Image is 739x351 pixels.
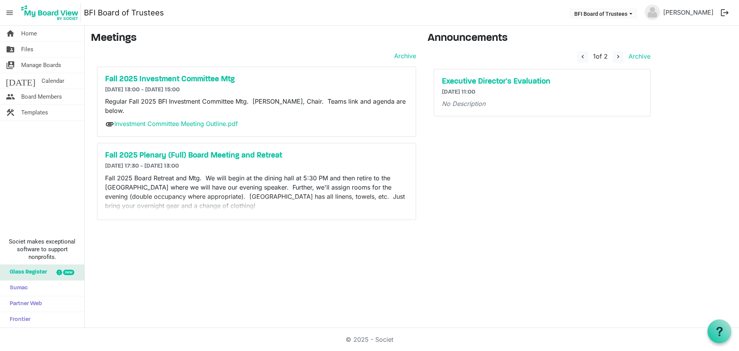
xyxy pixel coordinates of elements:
span: navigate_before [579,53,586,60]
span: Frontier [6,312,30,327]
span: navigate_next [615,53,622,60]
p: Regular Fall 2025 BFI Investment Committee Mtg. [PERSON_NAME], Chair. Teams link and agenda are b... [105,97,408,115]
span: construction [6,105,15,120]
a: My Board View Logo [19,3,84,22]
span: Manage Boards [21,57,61,73]
img: My Board View Logo [19,3,81,22]
a: BFI Board of Trustees [84,5,164,20]
button: logout [717,5,733,21]
img: no-profile-picture.svg [645,5,660,20]
span: Home [21,26,37,41]
span: switch_account [6,57,15,73]
span: Files [21,42,33,57]
a: Archive [625,52,650,60]
p: Fall 2025 Board Retreat and Mtg. We will begin at the dining hall at 5:30 PM and then retire to t... [105,173,408,210]
h6: [DATE] 13:00 - [DATE] 15:00 [105,86,408,94]
a: © 2025 - Societ [346,336,393,343]
span: 1 [593,52,596,60]
span: home [6,26,15,41]
div: new [63,270,74,275]
button: BFI Board of Trustees dropdownbutton [569,8,637,19]
a: Executive Director's Evaluation [442,77,642,86]
span: attachment [105,119,114,129]
span: Partner Web [6,296,42,312]
h3: Announcements [428,32,657,45]
span: [DATE] [6,73,35,89]
span: [DATE] 11:00 [442,89,475,95]
span: of 2 [593,52,608,60]
span: Sumac [6,280,28,296]
span: Glass Register [6,265,47,280]
a: Investment Committee Meeting Outline.pdf [114,120,238,128]
span: Templates [21,105,48,120]
span: menu [2,5,17,20]
a: Fall 2025 Investment Committee Mtg [105,75,408,84]
a: Fall 2025 Plenary (Full) Board Meeting and Retreat [105,151,408,160]
p: No Description [442,99,642,108]
h3: Meetings [91,32,416,45]
a: Archive [391,51,416,60]
a: [PERSON_NAME] [660,5,717,20]
span: people [6,89,15,104]
span: Societ makes exceptional software to support nonprofits. [3,238,81,261]
h6: [DATE] 17:30 - [DATE] 13:00 [105,163,408,170]
span: Board Members [21,89,62,104]
button: navigate_before [577,51,588,63]
span: Calendar [42,73,64,89]
span: folder_shared [6,42,15,57]
button: navigate_next [613,51,624,63]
